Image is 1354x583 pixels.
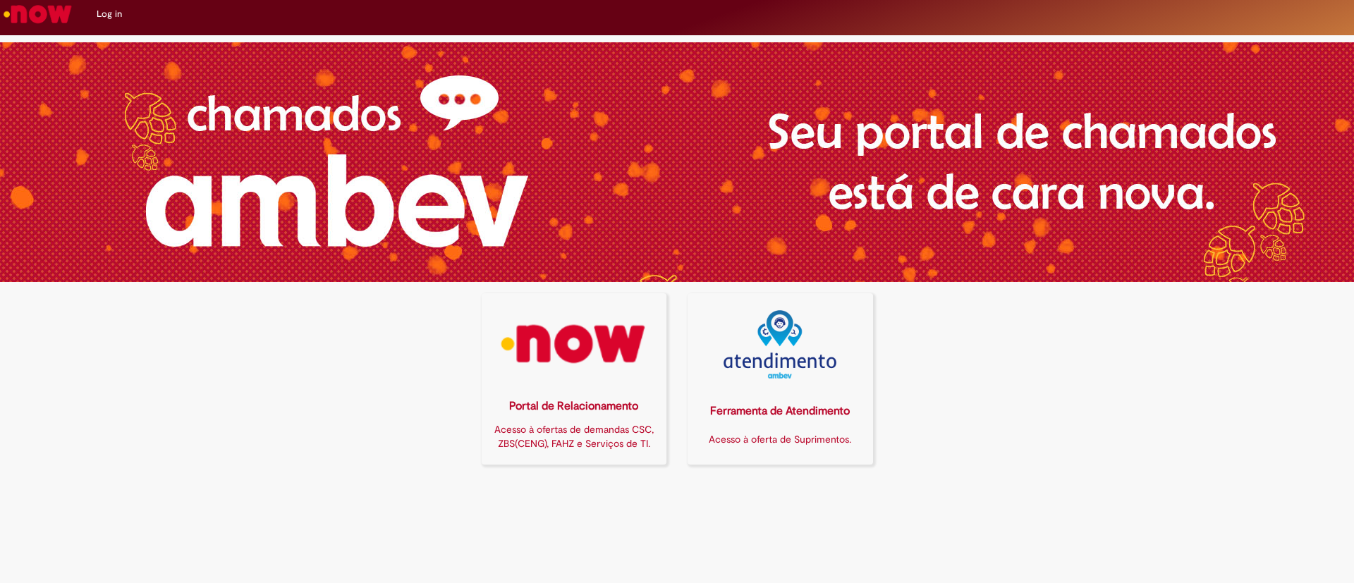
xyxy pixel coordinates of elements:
div: Ferramenta de Atendimento [696,403,865,419]
img: logo_atentdimento.png [724,310,836,379]
div: Acesso à ofertas de demandas CSC, ZBS(CENG), FAHZ e Serviços de TI. [490,422,659,450]
div: Acesso à oferta de Suprimentos. [696,432,865,446]
a: Ferramenta de Atendimento Acesso à oferta de Suprimentos. [688,293,873,465]
a: Portal de Relacionamento Acesso à ofertas de demandas CSC, ZBS(CENG), FAHZ e Serviços de TI. [482,293,667,465]
div: Portal de Relacionamento [490,398,659,415]
img: logo_now.png [490,310,657,379]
